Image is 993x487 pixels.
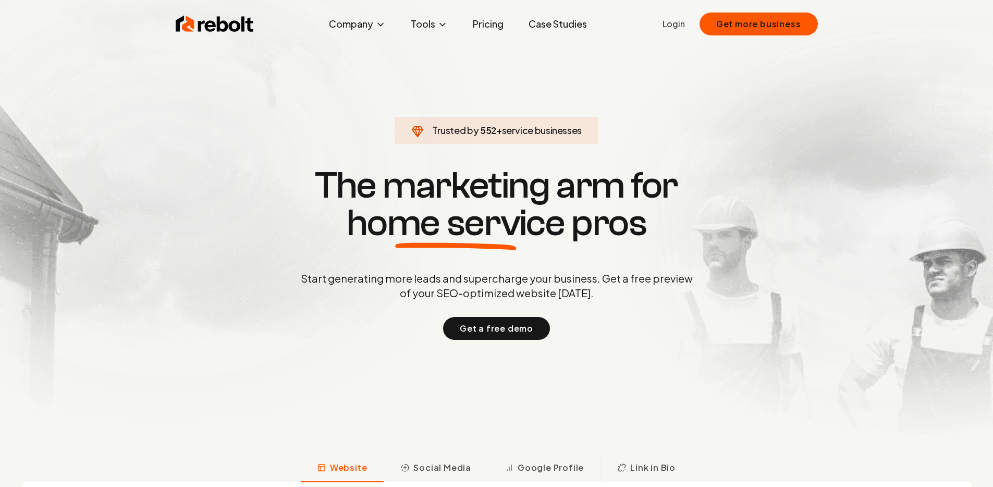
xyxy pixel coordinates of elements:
span: Google Profile [518,461,584,474]
span: Website [330,461,367,474]
p: Start generating more leads and supercharge your business. Get a free preview of your SEO-optimiz... [299,271,695,300]
button: Google Profile [488,455,600,482]
a: Case Studies [520,14,595,34]
a: Pricing [464,14,512,34]
img: Rebolt Logo [176,14,254,34]
button: Get more business [700,13,818,35]
button: Social Media [384,455,488,482]
button: Company [321,14,394,34]
button: Link in Bio [600,455,692,482]
span: Link in Bio [630,461,676,474]
h1: The marketing arm for pros [247,167,747,242]
span: Social Media [413,461,471,474]
span: service businesses [502,124,582,136]
span: home service [347,204,565,242]
span: Trusted by [432,124,479,136]
span: 552 [480,123,496,138]
a: Login [663,18,685,30]
button: Tools [402,14,456,34]
button: Website [301,455,384,482]
button: Get a free demo [443,317,550,340]
span: + [496,124,502,136]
